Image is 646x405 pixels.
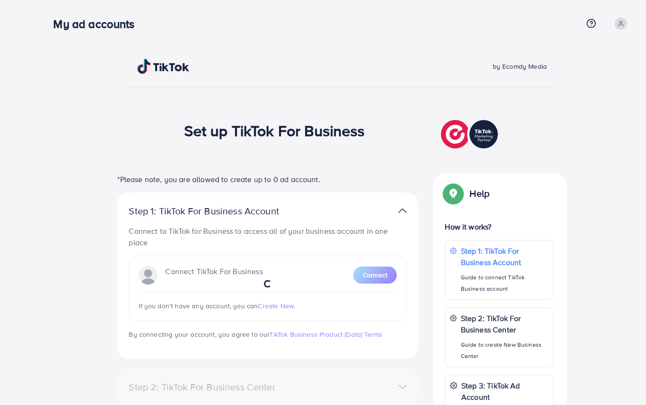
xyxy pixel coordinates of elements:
span: by Ecomdy Media [493,62,547,71]
p: Guide to connect TikTok Business account [461,272,548,295]
p: Step 2: TikTok For Business Center [461,313,548,335]
p: Step 1: TikTok For Business Account [129,205,309,217]
p: Step 1: TikTok For Business Account [461,245,548,268]
img: TikTok partner [441,118,500,151]
img: Popup guide [445,185,462,202]
p: Guide to create New Business Center [461,339,548,362]
p: Help [469,188,489,199]
h1: Set up TikTok For Business [184,121,365,139]
img: TikTok partner [398,204,407,218]
p: *Please note, you are allowed to create up to 0 ad account. [117,174,418,185]
p: Step 3: TikTok Ad Account [461,380,548,403]
p: How it works? [445,221,553,232]
h3: My ad accounts [53,17,142,31]
img: TikTok [137,59,189,74]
